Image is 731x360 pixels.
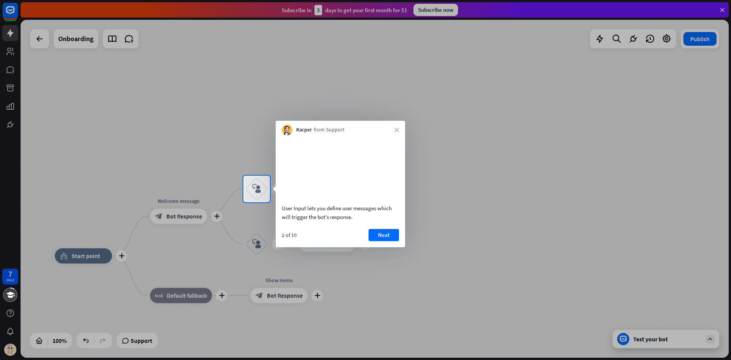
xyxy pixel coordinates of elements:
span: Kacper [296,126,312,134]
button: Open LiveChat chat widget [6,3,29,26]
i: close [394,128,399,132]
button: Next [369,229,399,241]
div: User Input lets you define user messages which will trigger the bot’s response. [282,204,399,221]
i: block_user_input [252,184,261,194]
span: from Support [314,126,345,134]
div: 2 of 10 [282,232,297,238]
